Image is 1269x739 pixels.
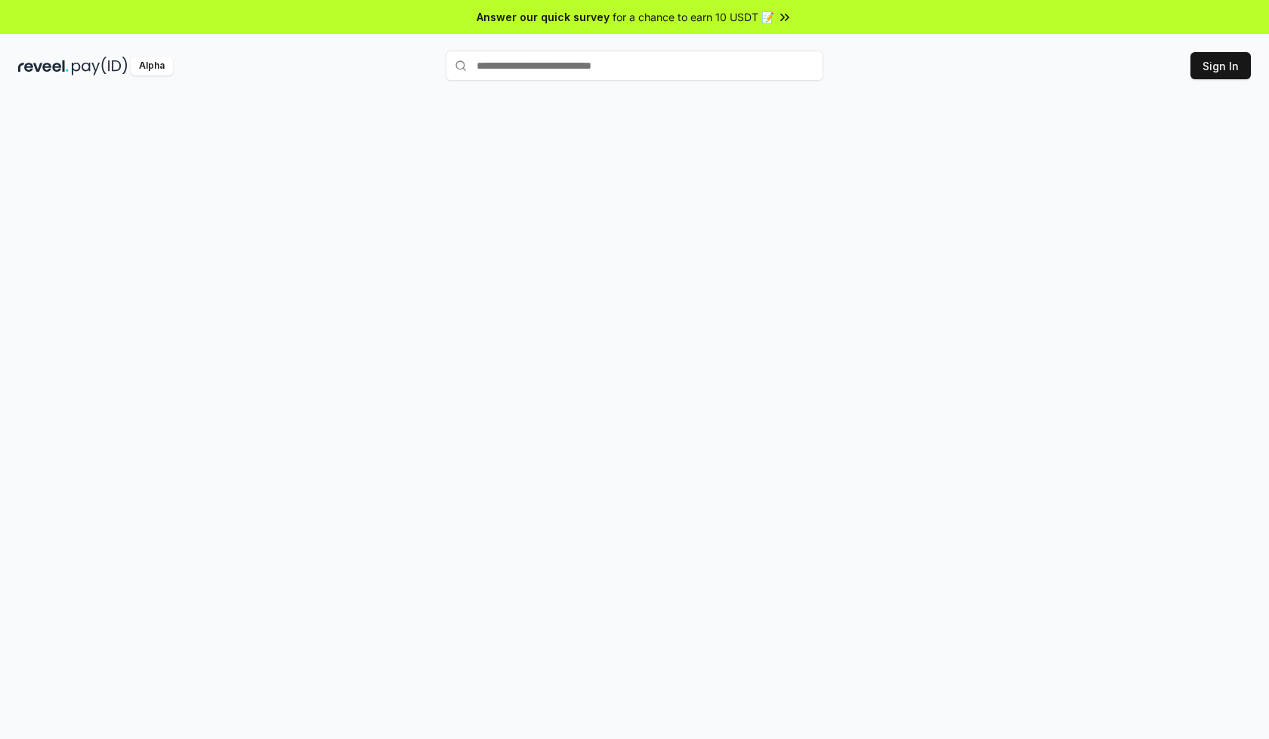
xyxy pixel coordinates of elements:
[72,57,128,75] img: pay_id
[131,57,173,75] div: Alpha
[18,57,69,75] img: reveel_dark
[613,9,774,25] span: for a chance to earn 10 USDT 📝
[477,9,610,25] span: Answer our quick survey
[1190,52,1251,79] button: Sign In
